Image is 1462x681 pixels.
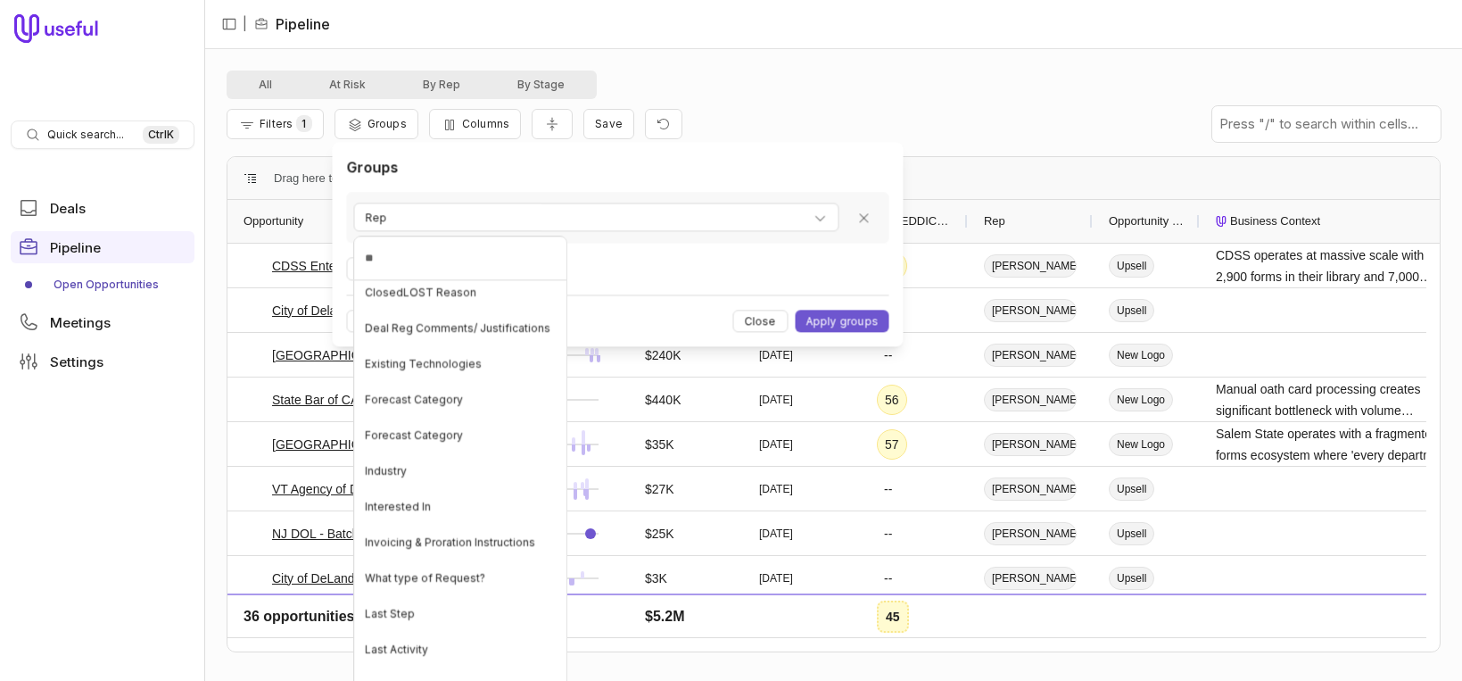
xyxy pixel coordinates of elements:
[365,643,428,657] span: Last Activity
[365,571,485,585] span: What type of Request?
[365,393,463,407] span: Forecast Category
[365,607,415,621] span: Last Step
[365,357,482,371] span: Existing Technologies
[365,428,463,443] span: Forecast Category
[365,464,407,478] span: Industry
[365,286,476,300] span: ClosedLOST Reason
[365,321,550,336] span: Deal Reg Comments/ Justifications
[365,536,535,550] span: Invoicing & Proration Instructions
[365,500,431,514] span: Interested In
